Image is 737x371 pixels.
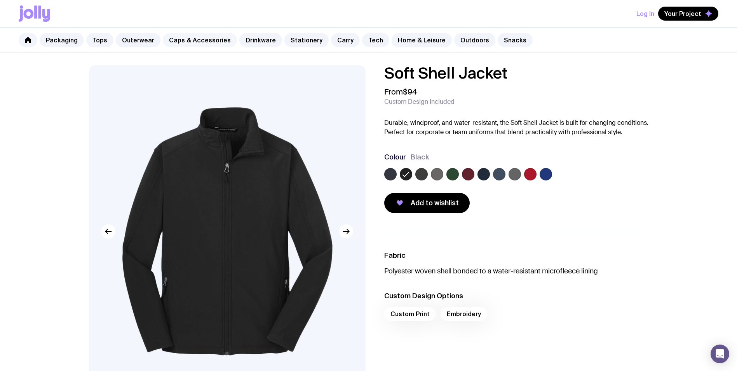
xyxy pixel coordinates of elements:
[403,87,417,97] span: $94
[384,193,470,213] button: Add to wishlist
[284,33,329,47] a: Stationery
[384,251,648,260] h3: Fabric
[362,33,389,47] a: Tech
[116,33,160,47] a: Outerwear
[384,291,648,301] h3: Custom Design Options
[498,33,533,47] a: Snacks
[86,33,113,47] a: Tops
[384,152,406,162] h3: Colour
[384,65,648,81] h1: Soft Shell Jacket
[384,118,648,137] p: Durable, windproof, and water-resistant, the Soft Shell Jacket is built for changing conditions. ...
[40,33,84,47] a: Packaging
[454,33,495,47] a: Outdoors
[411,152,429,162] span: Black
[331,33,360,47] a: Carry
[239,33,282,47] a: Drinkware
[384,87,417,96] span: From
[711,345,729,363] div: Open Intercom Messenger
[384,266,648,276] p: Polyester woven shell bonded to a water-resistant microfleece lining
[658,7,718,21] button: Your Project
[636,7,654,21] button: Log In
[384,98,455,106] span: Custom Design Included
[411,198,459,208] span: Add to wishlist
[392,33,452,47] a: Home & Leisure
[163,33,237,47] a: Caps & Accessories
[664,10,701,17] span: Your Project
